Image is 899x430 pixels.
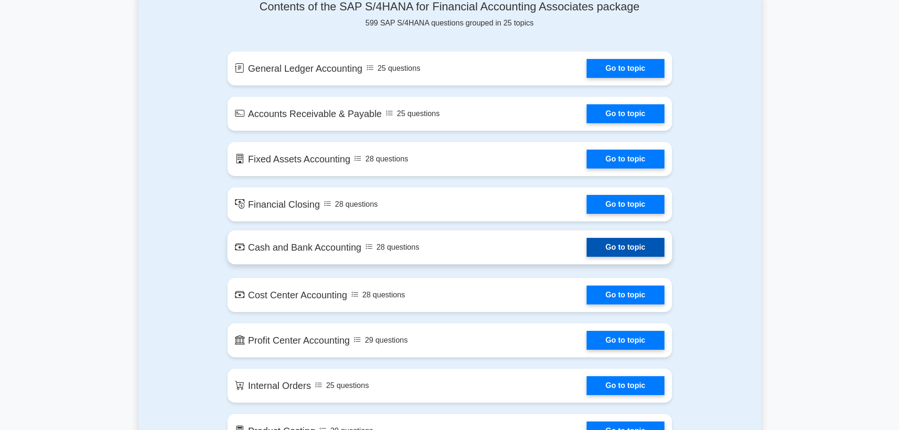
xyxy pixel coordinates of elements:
[587,195,664,214] a: Go to topic
[587,376,664,395] a: Go to topic
[587,331,664,350] a: Go to topic
[587,286,664,304] a: Go to topic
[587,238,664,257] a: Go to topic
[587,104,664,123] a: Go to topic
[587,59,664,78] a: Go to topic
[587,150,664,169] a: Go to topic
